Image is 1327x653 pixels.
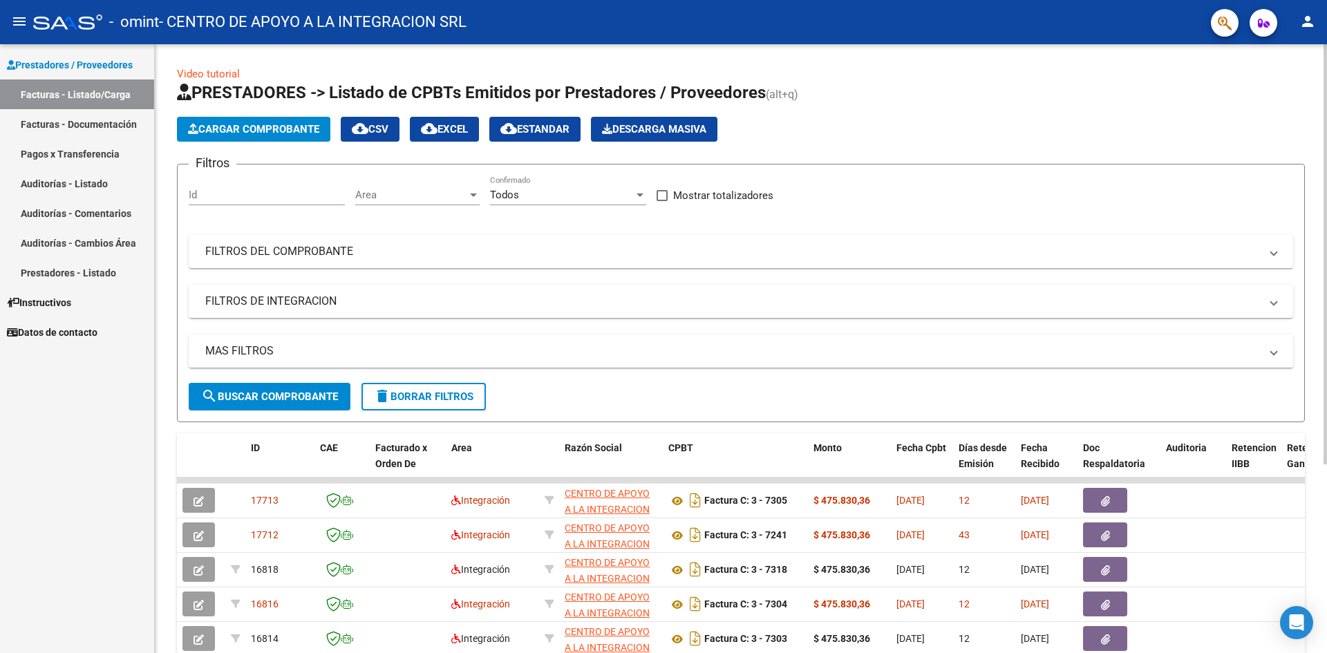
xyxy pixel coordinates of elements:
[251,598,279,609] span: 16816
[808,433,891,494] datatable-header-cell: Monto
[189,235,1293,268] mat-expansion-panel-header: FILTROS DEL COMPROBANTE
[205,294,1260,309] mat-panel-title: FILTROS DE INTEGRACION
[1232,442,1277,469] span: Retencion IIBB
[177,83,766,102] span: PRESTADORES -> Listado de CPBTs Emitidos por Prestadores / Proveedores
[959,529,970,540] span: 43
[959,633,970,644] span: 12
[251,495,279,506] span: 17713
[559,433,663,494] datatable-header-cell: Razón Social
[352,123,388,135] span: CSV
[1166,442,1207,453] span: Auditoria
[766,88,798,101] span: (alt+q)
[959,495,970,506] span: 12
[1021,598,1049,609] span: [DATE]
[314,433,370,494] datatable-header-cell: CAE
[500,120,517,137] mat-icon: cloud_download
[565,520,657,549] div: 30715118447
[421,120,437,137] mat-icon: cloud_download
[421,123,468,135] span: EXCEL
[189,383,350,410] button: Buscar Comprobante
[813,633,870,644] strong: $ 475.830,36
[1015,433,1077,494] datatable-header-cell: Fecha Recibido
[189,285,1293,318] mat-expansion-panel-header: FILTROS DE INTEGRACION
[7,325,97,340] span: Datos de contacto
[602,123,706,135] span: Descarga Masiva
[251,442,260,453] span: ID
[591,117,717,142] button: Descarga Masiva
[7,57,133,73] span: Prestadores / Proveedores
[489,117,581,142] button: Estandar
[663,433,808,494] datatable-header-cell: CPBT
[251,633,279,644] span: 16814
[704,530,787,541] strong: Factura C: 3 - 7241
[500,123,570,135] span: Estandar
[109,7,159,37] span: - omint
[245,433,314,494] datatable-header-cell: ID
[565,592,650,634] span: CENTRO DE APOYO A LA INTEGRACION SRL
[446,433,539,494] datatable-header-cell: Area
[896,633,925,644] span: [DATE]
[370,433,446,494] datatable-header-cell: Facturado x Orden De
[159,7,467,37] span: - CENTRO DE APOYO A LA INTEGRACION SRL
[813,495,870,506] strong: $ 475.830,36
[1299,13,1316,30] mat-icon: person
[896,564,925,575] span: [DATE]
[451,598,510,609] span: Integración
[686,524,704,546] i: Descargar documento
[451,495,510,506] span: Integración
[565,555,657,584] div: 30715118447
[668,442,693,453] span: CPBT
[565,522,650,565] span: CENTRO DE APOYO A LA INTEGRACION SRL
[1021,442,1060,469] span: Fecha Recibido
[959,598,970,609] span: 12
[704,634,787,645] strong: Factura C: 3 - 7303
[686,627,704,650] i: Descargar documento
[686,593,704,615] i: Descargar documento
[686,489,704,511] i: Descargar documento
[704,565,787,576] strong: Factura C: 3 - 7318
[686,558,704,580] i: Descargar documento
[896,598,925,609] span: [DATE]
[1021,633,1049,644] span: [DATE]
[896,529,925,540] span: [DATE]
[813,598,870,609] strong: $ 475.830,36
[177,68,240,80] a: Video tutorial
[374,390,473,403] span: Borrar Filtros
[813,564,870,575] strong: $ 475.830,36
[355,189,467,201] span: Area
[704,599,787,610] strong: Factura C: 3 - 7304
[205,244,1260,259] mat-panel-title: FILTROS DEL COMPROBANTE
[704,495,787,507] strong: Factura C: 3 - 7305
[201,390,338,403] span: Buscar Comprobante
[375,442,427,469] span: Facturado x Orden De
[591,117,717,142] app-download-masive: Descarga masiva de comprobantes (adjuntos)
[896,442,946,453] span: Fecha Cpbt
[565,624,657,653] div: 30715118447
[813,529,870,540] strong: $ 475.830,36
[490,189,519,201] span: Todos
[188,123,319,135] span: Cargar Comprobante
[11,13,28,30] mat-icon: menu
[320,442,338,453] span: CAE
[189,334,1293,368] mat-expansion-panel-header: MAS FILTROS
[205,343,1260,359] mat-panel-title: MAS FILTROS
[565,486,657,515] div: 30715118447
[959,564,970,575] span: 12
[673,187,773,204] span: Mostrar totalizadores
[451,633,510,644] span: Integración
[177,117,330,142] button: Cargar Comprobante
[565,488,650,531] span: CENTRO DE APOYO A LA INTEGRACION SRL
[953,433,1015,494] datatable-header-cell: Días desde Emisión
[896,495,925,506] span: [DATE]
[451,564,510,575] span: Integración
[1280,606,1313,639] div: Open Intercom Messenger
[565,589,657,618] div: 30715118447
[1021,495,1049,506] span: [DATE]
[891,433,953,494] datatable-header-cell: Fecha Cpbt
[189,153,236,173] h3: Filtros
[565,442,622,453] span: Razón Social
[1160,433,1226,494] datatable-header-cell: Auditoria
[7,295,71,310] span: Instructivos
[361,383,486,410] button: Borrar Filtros
[451,442,472,453] span: Area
